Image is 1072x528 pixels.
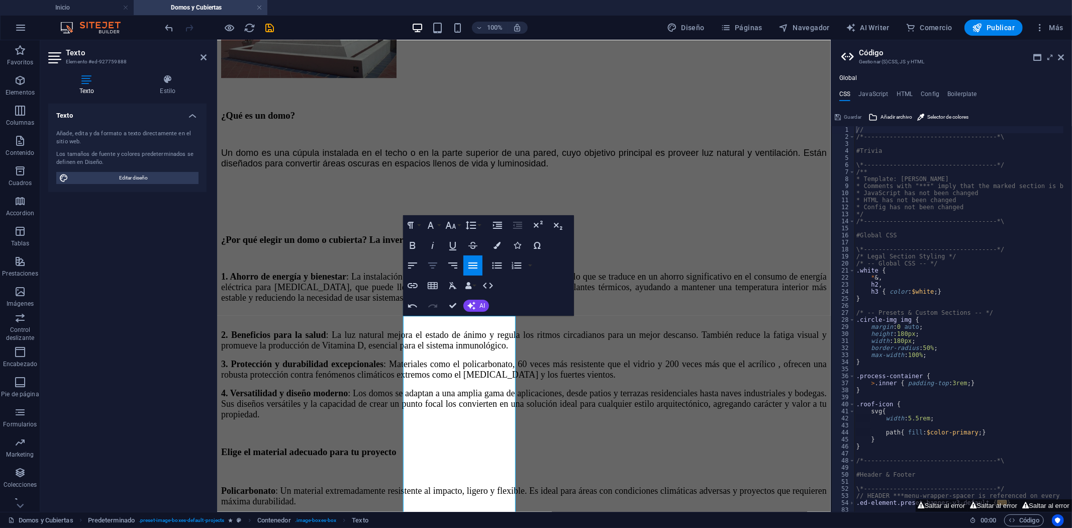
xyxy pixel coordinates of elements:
[897,91,913,102] h4: HTML
[423,276,442,296] button: Insert Table
[906,23,952,33] span: Comercio
[443,215,462,235] button: Font Size
[9,179,32,187] p: Cuadros
[832,351,855,359] div: 33
[968,499,1020,512] button: Saltar al error
[1035,23,1063,33] span: Más
[6,89,35,97] p: Elementos
[832,366,855,373] div: 35
[839,91,850,102] h4: CSS
[832,281,855,288] div: 23
[832,232,855,239] div: 16
[423,255,442,276] button: Align Center
[257,514,291,526] span: Haz clic para seleccionar y doble clic para editar
[2,270,38,278] p: Prestaciones
[56,130,199,146] div: Añade, edita y da formato a texto directamente en el sitio web.
[244,22,256,34] i: Volver a cargar página
[832,154,855,161] div: 5
[832,133,855,140] div: 2
[463,215,482,235] button: Line Height
[832,457,855,464] div: 48
[237,517,242,523] i: Este elemento es un preajuste personalizable
[832,246,855,253] div: 18
[403,255,422,276] button: Align Left
[56,150,199,167] div: Los tamaños de fuente y colores predeterminados se definen en Diseño.
[1009,514,1039,526] span: Código
[164,22,175,34] i: Deshacer: Editar cabecera (Ctrl+Z)
[832,197,855,204] div: 11
[970,514,997,526] h6: Tiempo de la sesión
[488,255,507,276] button: Unordered List
[916,499,968,512] button: Saltar al error
[129,74,207,96] h4: Estilo
[139,514,224,526] span: . preset-image-boxes-default-projects
[867,111,914,123] button: Añadir archivo
[832,323,855,330] div: 29
[443,255,462,276] button: Align Right
[443,235,462,255] button: Underline (Ctrl+U)
[832,302,855,309] div: 26
[832,485,855,492] div: 52
[488,215,507,235] button: Increase Indent
[846,23,890,33] span: AI Writer
[163,22,175,34] button: undo
[8,514,73,526] a: Haz clic para cancelar la selección y doble clic para abrir páginas
[478,276,498,296] button: HTML
[48,74,129,96] h4: Texto
[58,22,133,34] img: Editor Logo
[403,296,422,316] button: Undo (Ctrl+Z)
[528,235,547,255] button: Special Characters
[921,91,939,102] h4: Config
[832,295,855,302] div: 25
[832,422,855,429] div: 43
[1031,20,1067,36] button: Más
[48,104,207,122] h4: Texto
[6,149,34,157] p: Contenido
[721,23,762,33] span: Páginas
[7,58,33,66] p: Favoritos
[981,514,996,526] span: 00 00
[832,436,855,443] div: 45
[927,111,968,123] span: Selector de colores
[832,387,855,394] div: 38
[663,20,709,36] div: Diseño (Ctrl+Alt+Y)
[916,111,970,123] button: Selector de colores
[663,20,709,36] button: Diseño
[839,74,857,82] h4: Global
[1004,514,1044,526] button: Código
[3,420,37,428] p: Formularios
[423,235,442,255] button: Italic (Ctrl+I)
[1052,514,1064,526] button: Usercentrics
[832,253,855,260] div: 19
[463,276,477,296] button: Data Bindings
[832,408,855,415] div: 41
[423,215,442,235] button: Font Family
[832,478,855,485] div: 51
[513,23,522,32] i: Al redimensionar, ajustar el nivel de zoom automáticamente para ajustarse al dispositivo elegido.
[832,309,855,316] div: 27
[859,57,1044,66] h3: Gestionar (S)CSS, JS y HTML
[479,303,485,309] span: AI
[832,415,855,422] div: 42
[972,23,1015,33] span: Publicar
[832,316,855,323] div: 28
[224,22,236,34] button: Haz clic para salir del modo de previsualización y seguir editando
[443,296,462,316] button: Confirm (Ctrl+⏎)
[507,255,526,276] button: Ordered List
[832,225,855,232] div: 15
[6,209,34,217] p: Accordion
[403,276,422,296] button: Insert Link
[463,255,482,276] button: Align Justify
[902,20,956,36] button: Comercio
[463,235,482,255] button: Strikethrough
[832,168,855,175] div: 7
[832,499,855,506] div: 54
[832,394,855,401] div: 39
[832,359,855,366] div: 34
[528,215,547,235] button: Superscript
[778,23,830,33] span: Navegador
[56,172,199,184] button: Editar diseño
[264,22,276,34] i: Guardar (Ctrl+S)
[832,401,855,408] div: 40
[832,380,855,387] div: 37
